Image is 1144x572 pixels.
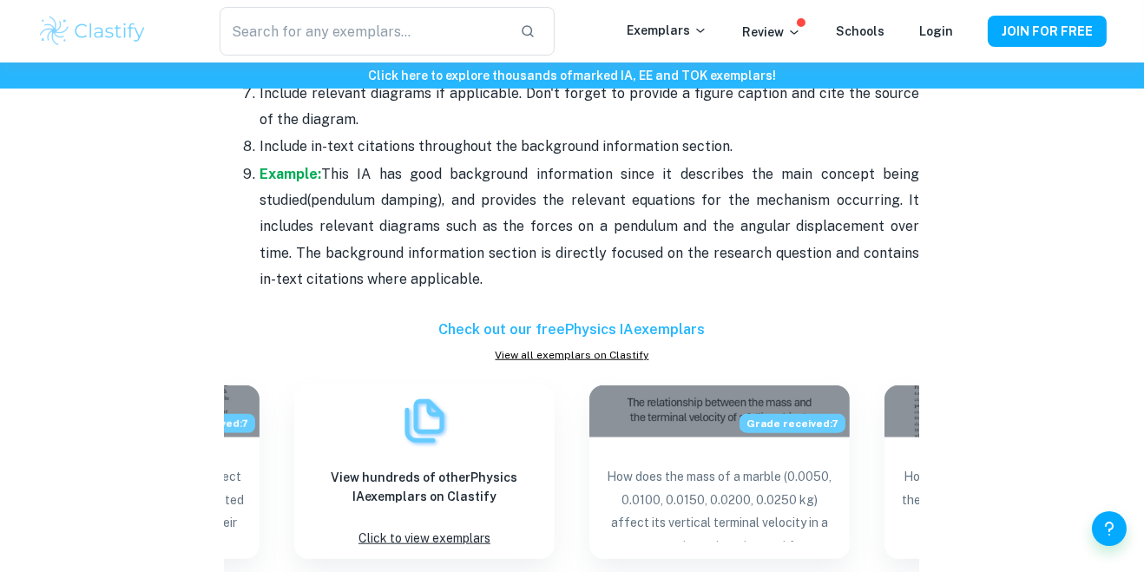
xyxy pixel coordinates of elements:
[358,527,490,550] p: Click to view exemplars
[308,468,541,506] h6: View hundreds of other Physics IA exemplars on Clastify
[627,21,707,40] p: Exemplars
[220,7,506,56] input: Search for any exemplars...
[260,81,919,134] p: Include relevant diagrams if applicable. Don't forget to provide a figure caption and cite the so...
[260,166,321,182] a: Example:
[260,192,919,287] span: (pendulum damping), and provides the relevant equations for the mechanism occurring. It includes ...
[225,319,919,340] h6: Check out our free Physics IA exemplars
[225,347,919,363] a: View all exemplars on Clastify
[988,16,1107,47] button: JOIN FOR FREE
[898,465,1131,542] p: How does the diameter of a wire affect the damping constant of the pendulum?
[294,385,555,559] a: ExemplarsView hundreds of otherPhysics IAexemplars on ClastifyClick to view exemplars
[919,24,953,38] a: Login
[398,395,450,447] img: Exemplars
[3,66,1141,85] h6: Click here to explore thousands of marked IA, EE and TOK exemplars !
[260,161,919,293] p: This IA has good background information since it describes the main concept being studied
[742,23,801,42] p: Review
[37,14,148,49] img: Clastify logo
[1092,511,1127,546] button: Help and Feedback
[589,385,850,559] a: Blog exemplar: How does the mass of a marble (0.0050, 0Grade received:7How does the mass of a mar...
[603,465,836,542] p: How does the mass of a marble (0.0050, 0.0100, 0.0150, 0.0200, 0.0250 kg) affect its vertical ter...
[740,414,845,433] span: Grade received: 7
[260,134,919,160] p: Include in-text citations throughout the background information section.
[836,24,884,38] a: Schools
